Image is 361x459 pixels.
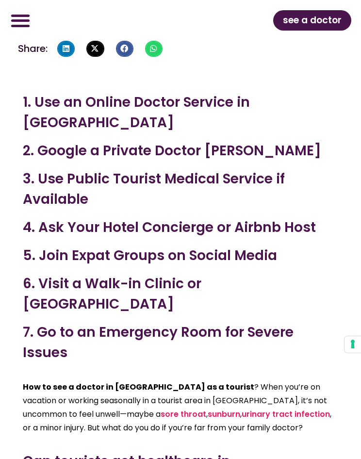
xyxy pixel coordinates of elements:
div: Share on facebook [116,41,133,57]
span: ? When you’re on vacation or working seasonally in a tourist area in [GEOGRAPHIC_DATA], it’s not ... [23,381,331,433]
h3: 7. Go to an Emergency Room for Severe Issues [23,322,334,363]
a: sunburn [208,409,240,420]
div: Share on x-twitter [86,41,104,57]
button: Your consent preferences for tracking technologies [345,336,361,353]
a: urinary tract infection [242,409,330,420]
a: see a doctor [273,10,351,31]
h3: 2. Google a Private Doctor [PERSON_NAME] [23,141,334,161]
h3: 1. Use an Online Doctor Service in [GEOGRAPHIC_DATA] [23,92,334,133]
h3: 5. Join Expat Groups on Social Media [23,246,334,266]
h4: Share: [18,44,48,53]
h3: 6. Visit a Walk-in Clinic or [GEOGRAPHIC_DATA] [23,274,334,314]
b: How to see a doctor in [GEOGRAPHIC_DATA] as a tourist [23,381,254,393]
div: Share on linkedin [57,41,75,57]
div: Menu Toggle [5,5,35,35]
span: see a doctor [283,13,342,28]
div: Share on whatsapp [145,41,163,57]
h3: 4. Ask Your Hotel Concierge or Airbnb Host [23,217,334,238]
h3: 3. Use Public Tourist Medical Service if Available [23,169,334,210]
a: sore throat [161,409,206,420]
